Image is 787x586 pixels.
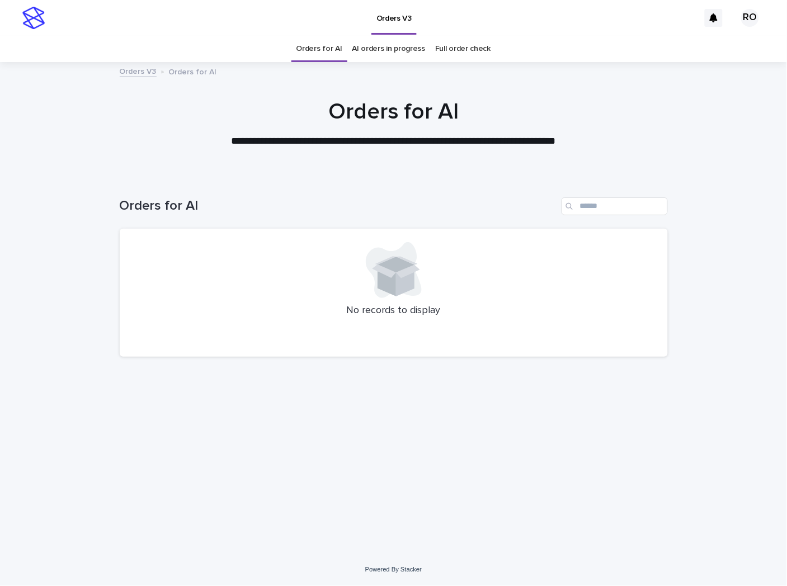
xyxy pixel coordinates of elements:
div: RO [741,9,759,27]
h1: Orders for AI [120,98,668,125]
a: Orders for AI [296,36,342,62]
a: Orders V3 [120,64,157,77]
p: No records to display [133,305,654,317]
input: Search [562,197,668,215]
a: Full order check [435,36,491,62]
a: Powered By Stacker [365,566,422,573]
p: Orders for AI [169,65,217,77]
img: stacker-logo-s-only.png [22,7,45,29]
a: AI orders in progress [352,36,426,62]
h1: Orders for AI [120,198,557,214]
